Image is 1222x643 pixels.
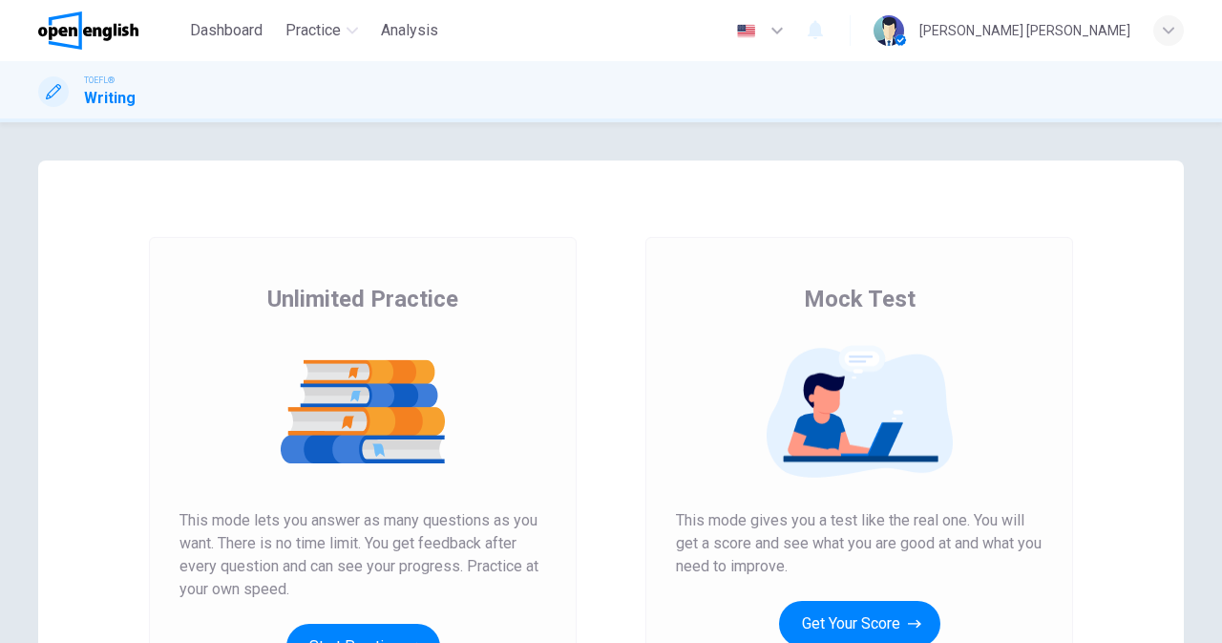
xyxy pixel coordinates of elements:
img: Profile picture [874,15,904,46]
span: Practice [285,19,341,42]
img: OpenEnglish logo [38,11,138,50]
button: Analysis [373,13,446,48]
span: Mock Test [804,284,916,314]
h1: Writing [84,87,136,110]
span: Dashboard [190,19,263,42]
button: Practice [278,13,366,48]
span: Unlimited Practice [267,284,458,314]
span: This mode lets you answer as many questions as you want. There is no time limit. You get feedback... [179,509,546,601]
div: [PERSON_NAME] [PERSON_NAME] [919,19,1130,42]
button: Dashboard [182,13,270,48]
span: TOEFL® [84,74,115,87]
span: This mode gives you a test like the real one. You will get a score and see what you are good at a... [676,509,1043,578]
a: OpenEnglish logo [38,11,182,50]
img: en [734,24,758,38]
span: Analysis [381,19,438,42]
